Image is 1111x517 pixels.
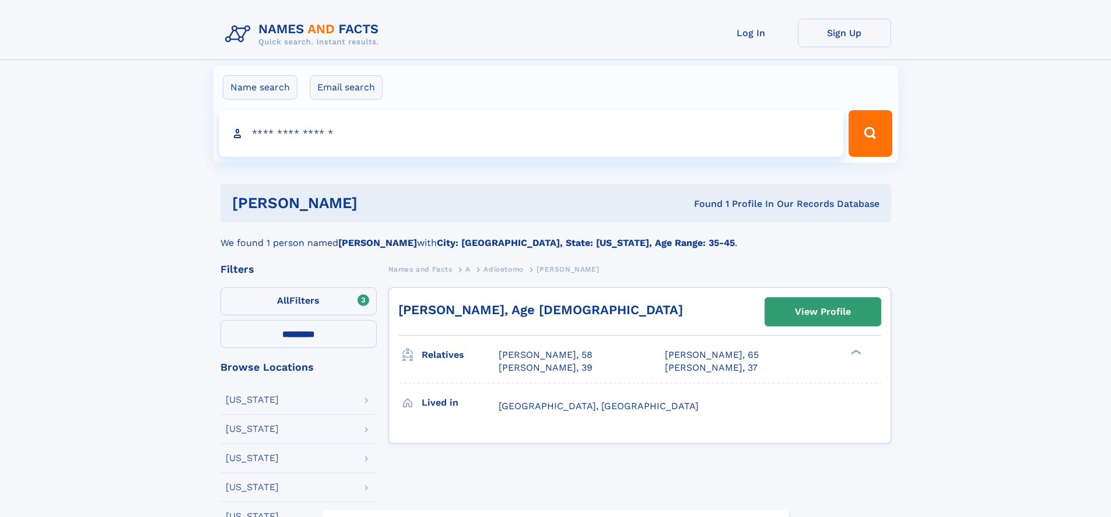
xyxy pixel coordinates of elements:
div: ❯ [848,349,862,356]
b: City: [GEOGRAPHIC_DATA], State: [US_STATE], Age Range: 35-45 [437,237,735,248]
div: [US_STATE] [226,424,279,434]
a: Names and Facts [388,262,453,276]
h3: Relatives [422,345,499,365]
a: [PERSON_NAME], Age [DEMOGRAPHIC_DATA] [398,303,683,317]
b: [PERSON_NAME] [338,237,417,248]
a: [PERSON_NAME], 58 [499,349,593,361]
a: A [465,262,471,276]
div: [US_STATE] [226,395,279,405]
span: [PERSON_NAME] [537,265,599,273]
a: [PERSON_NAME], 39 [499,361,593,374]
label: Name search [223,75,297,100]
div: Browse Locations [220,362,377,372]
span: A [465,265,471,273]
button: Search Button [849,110,892,157]
h3: Lived in [422,393,499,413]
label: Email search [310,75,383,100]
div: Filters [220,264,377,275]
span: [GEOGRAPHIC_DATA], [GEOGRAPHIC_DATA] [499,400,699,412]
h1: [PERSON_NAME] [232,196,526,210]
a: Sign Up [798,19,891,47]
div: [US_STATE] [226,483,279,492]
label: Filters [220,287,377,315]
a: View Profile [765,298,881,326]
a: [PERSON_NAME], 65 [665,349,759,361]
div: Found 1 Profile In Our Records Database [525,198,879,210]
img: Logo Names and Facts [220,19,388,50]
a: Log In [705,19,798,47]
div: View Profile [795,298,851,325]
input: search input [219,110,844,157]
span: All [277,295,289,306]
div: [US_STATE] [226,453,279,463]
div: We found 1 person named with . [220,222,891,250]
a: Adioetomo [483,262,523,276]
span: Adioetomo [483,265,523,273]
a: [PERSON_NAME], 37 [665,361,758,374]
